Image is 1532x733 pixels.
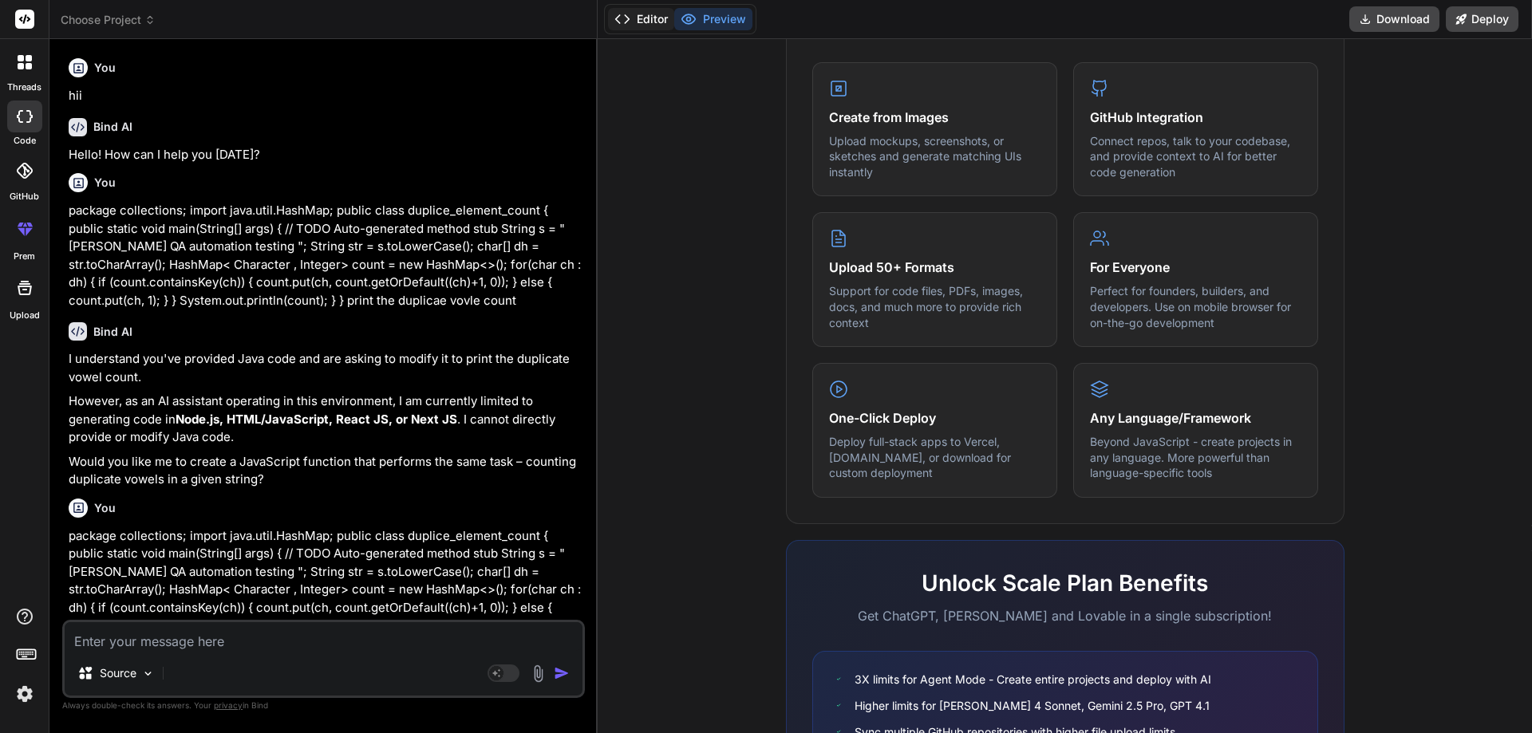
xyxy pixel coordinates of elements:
[1090,108,1301,127] h4: GitHub Integration
[1090,133,1301,180] p: Connect repos, talk to your codebase, and provide context to AI for better code generation
[214,700,243,710] span: privacy
[69,350,582,386] p: I understand you've provided Java code and are asking to modify it to print the duplicate vowel c...
[176,412,457,427] strong: Node.js, HTML/JavaScript, React JS, or Next JS
[1446,6,1518,32] button: Deploy
[1090,408,1301,428] h4: Any Language/Framework
[11,680,38,707] img: settings
[7,81,41,94] label: threads
[69,527,582,653] p: package collections; import java.util.HashMap; public class duplice_element_count { public static...
[69,202,582,309] p: package collections; import java.util.HashMap; public class duplice_element_count { public static...
[1090,258,1301,277] h4: For Everyone
[554,665,570,681] img: icon
[1349,6,1439,32] button: Download
[812,606,1318,625] p: Get ChatGPT, [PERSON_NAME] and Lovable in a single subscription!
[1090,434,1301,481] p: Beyond JavaScript - create projects in any language. More powerful than language-specific tools
[529,664,547,683] img: attachment
[14,250,35,263] label: prem
[69,87,582,105] p: hii
[829,434,1040,481] p: Deploy full-stack apps to Vercel, [DOMAIN_NAME], or download for custom deployment
[829,133,1040,180] p: Upload mockups, screenshots, or sketches and generate matching UIs instantly
[69,392,582,447] p: However, as an AI assistant operating in this environment, I am currently limited to generating c...
[61,12,156,28] span: Choose Project
[608,8,674,30] button: Editor
[829,258,1040,277] h4: Upload 50+ Formats
[141,667,155,680] img: Pick Models
[10,190,39,203] label: GitHub
[829,408,1040,428] h4: One-Click Deploy
[1090,283,1301,330] p: Perfect for founders, builders, and developers. Use on mobile browser for on-the-go development
[855,697,1210,714] span: Higher limits for [PERSON_NAME] 4 Sonnet, Gemini 2.5 Pro, GPT 4.1
[855,671,1211,688] span: 3X limits for Agent Mode - Create entire projects and deploy with AI
[829,108,1040,127] h4: Create from Images
[69,146,582,164] p: Hello! How can I help you [DATE]?
[10,309,40,322] label: Upload
[94,175,116,191] h6: You
[100,665,136,681] p: Source
[62,698,585,713] p: Always double-check its answers. Your in Bind
[829,283,1040,330] p: Support for code files, PDFs, images, docs, and much more to provide rich context
[94,500,116,516] h6: You
[93,324,132,340] h6: Bind AI
[69,453,582,489] p: Would you like me to create a JavaScript function that performs the same task – counting duplicat...
[93,119,132,135] h6: Bind AI
[14,134,36,148] label: code
[674,8,752,30] button: Preview
[812,566,1318,600] h2: Unlock Scale Plan Benefits
[94,60,116,76] h6: You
